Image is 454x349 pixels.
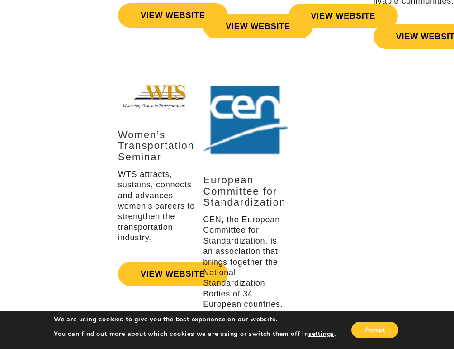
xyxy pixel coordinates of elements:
a: VIEW WEBSITE [203,14,313,38]
a: VIEW WEBSITE [118,3,228,28]
p: You can find out more about which cookies we are using or switch them off in . [54,330,336,338]
h3: European Committee for Standardization [203,175,288,208]
a: VIEW WEBSITE [288,4,398,28]
p: WTS attracts, sustains, connects and advances women’s careers to strengthen the transportation in... [118,169,203,244]
a: VIEW WEBSITE [118,262,228,286]
p: CEN, the European Committee for Standardization, is an association that brings together the Natio... [203,215,288,310]
p: We are using cookies to give you the best experience on our website. [54,316,336,324]
h3: Women’s Transportation Seminar [118,129,203,163]
button: Accept [351,322,398,338]
button: settings [308,330,334,338]
img: Assn_WTS [120,76,202,116]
